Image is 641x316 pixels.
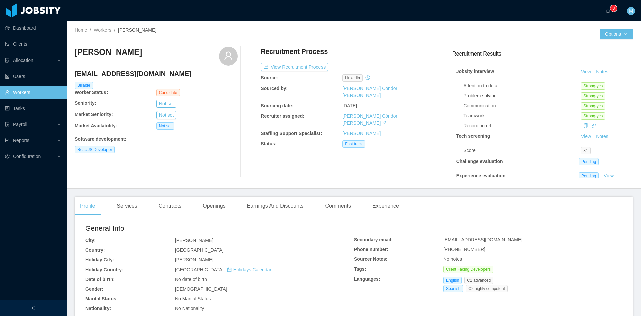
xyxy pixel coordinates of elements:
span: Strong-yes [581,82,605,90]
span: [GEOGRAPHIC_DATA] [175,267,271,272]
div: Score [463,147,581,154]
button: icon: exportView Recruitment Process [261,63,328,71]
a: icon: auditClients [5,37,61,51]
button: Optionsicon: down [600,29,633,39]
a: icon: calendarHolidays Calendar [227,267,271,272]
a: icon: profileTasks [5,102,61,115]
b: Holiday City: [85,257,114,262]
span: [DATE] [342,103,357,108]
span: Allocation [13,58,33,63]
a: [PERSON_NAME] Cóndor [PERSON_NAME] [342,113,397,126]
div: Problem solving [463,92,581,99]
b: Tags: [354,266,366,272]
span: Payroll [13,122,27,127]
i: icon: calendar [227,267,232,272]
div: Experience [367,197,404,215]
a: View [579,69,593,74]
div: Profile [75,197,100,215]
b: Status: [261,141,276,146]
div: Services [111,197,142,215]
span: Billable [75,82,93,89]
sup: 3 [610,5,617,12]
span: Strong-yes [581,112,605,120]
b: Nationality: [85,306,111,311]
b: Secondary email: [354,237,393,242]
b: Staffing Support Specialist: [261,131,322,136]
i: icon: link [591,123,596,128]
h3: [PERSON_NAME] [75,47,142,58]
span: Not set [156,122,174,130]
span: M [629,7,633,15]
span: C2 highly competent [466,285,507,292]
b: Source: [261,75,278,80]
div: Contracts [153,197,187,215]
span: No Nationality [175,306,204,311]
i: icon: file-protect [5,122,10,127]
div: Comments [320,197,356,215]
span: Pending [579,172,599,180]
span: [DEMOGRAPHIC_DATA] [175,286,227,292]
b: Market Availability: [75,123,117,128]
b: Market Seniority: [75,112,113,117]
b: Sourcer Notes: [354,256,387,262]
p: 3 [613,5,615,12]
a: [PERSON_NAME] Cóndor [PERSON_NAME] [342,86,397,98]
div: Communication [463,102,581,109]
b: Sourced by: [261,86,288,91]
span: [PERSON_NAME] [175,238,213,243]
span: [GEOGRAPHIC_DATA] [175,247,224,253]
div: Copy [583,122,588,129]
b: Seniority: [75,100,96,106]
i: icon: copy [583,123,588,128]
strong: Challenge evaluation [456,159,503,164]
i: icon: bell [606,8,610,13]
span: ReactJS Developer [75,146,115,153]
span: Configuration [13,154,41,159]
a: Workers [94,27,111,33]
span: 81 [581,147,590,154]
a: View [579,134,593,139]
button: Not set [156,111,176,119]
span: [PERSON_NAME] [175,257,213,262]
a: icon: exportView Recruitment Process [261,64,328,70]
i: icon: solution [5,58,10,63]
span: Strong-yes [581,102,605,110]
i: icon: history [365,75,370,80]
span: Strong-yes [581,92,605,100]
span: Fast track [342,140,365,148]
strong: Jobsity interview [456,69,494,74]
a: [PERSON_NAME] [342,131,381,136]
div: Recording url [463,122,581,129]
i: icon: setting [5,154,10,159]
strong: Experience evaluation [456,173,506,178]
i: icon: user [224,51,233,61]
span: [PERSON_NAME] [118,27,156,33]
span: No notes [443,256,462,262]
span: Candidate [156,89,180,96]
b: Worker Status: [75,90,108,95]
a: icon: pie-chartDashboard [5,21,61,35]
div: Openings [197,197,231,215]
span: English [443,277,462,284]
span: No Marital Status [175,296,211,301]
b: Software development : [75,136,126,142]
h4: Recruitment Process [261,47,328,56]
b: Holiday Country: [85,267,123,272]
b: Sourcing date: [261,103,293,108]
div: Teamwork [463,112,581,119]
span: Spanish [443,285,463,292]
div: Attention to detail [463,82,581,89]
span: / [90,27,91,33]
b: Phone number: [354,247,388,252]
button: Not set [156,100,176,108]
div: Earnings And Discounts [242,197,309,215]
b: Gender: [85,286,103,292]
a: icon: robotUsers [5,70,61,83]
span: C1 advanced [464,277,493,284]
span: Reports [13,138,29,143]
h3: Recruitment Results [452,49,633,58]
h2: General Info [85,223,354,234]
span: [EMAIL_ADDRESS][DOMAIN_NAME] [443,237,522,242]
b: Marital Status: [85,296,118,301]
span: No date of birth [175,277,207,282]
